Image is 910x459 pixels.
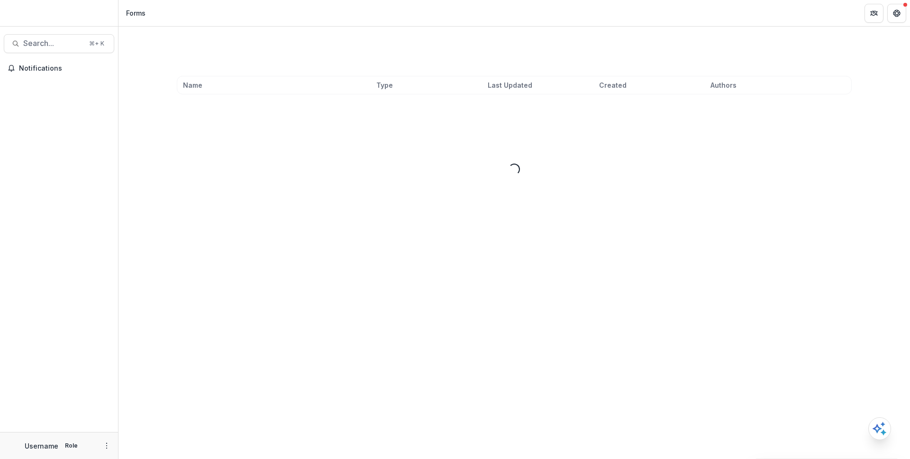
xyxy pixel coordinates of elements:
span: Type [376,80,393,90]
div: Forms [126,8,146,18]
button: Partners [864,4,883,23]
span: Notifications [19,64,110,73]
button: More [101,440,112,451]
button: Get Help [887,4,906,23]
button: Open AI Assistant [868,417,891,440]
span: Last Updated [488,80,532,90]
span: Name [183,80,202,90]
span: Search... [23,39,83,48]
span: Created [599,80,627,90]
nav: breadcrumb [122,6,149,20]
span: Authors [710,80,737,90]
p: Username [25,441,58,451]
button: Search... [4,34,114,53]
p: Role [62,441,81,450]
button: Notifications [4,61,114,76]
div: ⌘ + K [87,38,106,49]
